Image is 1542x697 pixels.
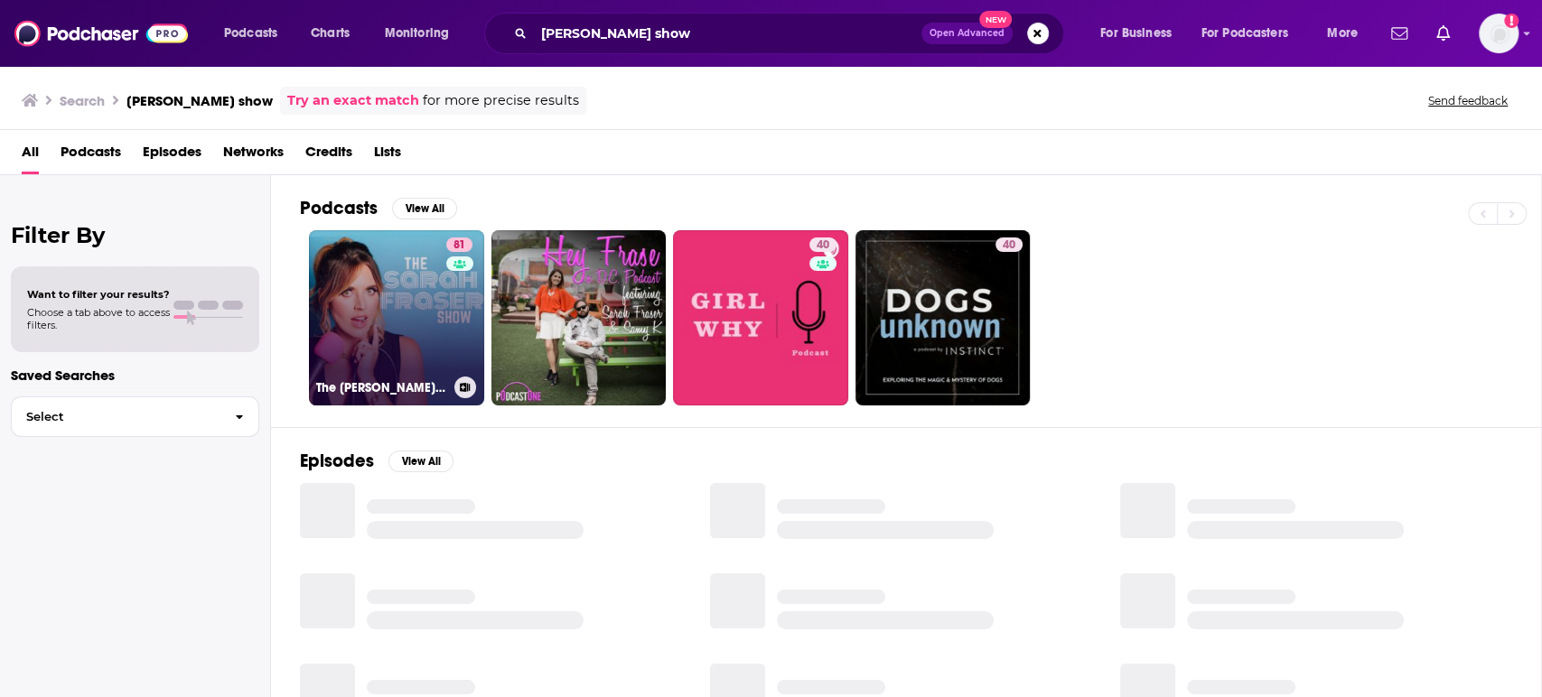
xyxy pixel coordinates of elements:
[392,198,457,219] button: View All
[372,19,472,48] button: open menu
[299,19,360,48] a: Charts
[1504,14,1519,28] svg: Add a profile image
[126,92,273,109] h3: [PERSON_NAME] show
[300,197,457,219] a: PodcastsView All
[11,222,259,248] h2: Filter By
[446,237,472,252] a: 81
[501,13,1081,54] div: Search podcasts, credits, & more...
[27,306,170,331] span: Choose a tab above to access filters.
[1327,21,1358,46] span: More
[1479,14,1519,53] button: Show profile menu
[374,137,401,174] a: Lists
[388,451,453,472] button: View All
[309,230,484,405] a: 81The [PERSON_NAME] Show
[311,21,350,46] span: Charts
[673,230,848,405] a: 40
[809,237,836,252] a: 40
[1384,18,1415,49] a: Show notifications dropdown
[817,237,829,255] span: 40
[287,90,419,111] a: Try an exact match
[423,90,579,111] span: for more precise results
[300,197,378,219] h2: Podcasts
[1003,237,1015,255] span: 40
[1190,19,1314,48] button: open menu
[14,16,188,51] img: Podchaser - Follow, Share and Rate Podcasts
[223,137,284,174] a: Networks
[224,21,277,46] span: Podcasts
[1429,18,1457,49] a: Show notifications dropdown
[1314,19,1380,48] button: open menu
[143,137,201,174] a: Episodes
[305,137,352,174] a: Credits
[1423,93,1513,108] button: Send feedback
[12,411,220,423] span: Select
[60,92,105,109] h3: Search
[1100,21,1172,46] span: For Business
[855,230,1031,405] a: 40
[316,380,447,395] h3: The [PERSON_NAME] Show
[27,288,170,301] span: Want to filter your results?
[385,21,449,46] span: Monitoring
[11,396,259,437] button: Select
[11,367,259,384] p: Saved Searches
[1088,19,1194,48] button: open menu
[1479,14,1519,53] img: User Profile
[1479,14,1519,53] span: Logged in as hmill
[453,237,465,255] span: 81
[61,137,121,174] a: Podcasts
[534,19,921,48] input: Search podcasts, credits, & more...
[300,450,374,472] h2: Episodes
[995,237,1023,252] a: 40
[22,137,39,174] a: All
[1201,21,1288,46] span: For Podcasters
[300,450,453,472] a: EpisodesView All
[921,23,1013,44] button: Open AdvancedNew
[211,19,301,48] button: open menu
[930,29,1005,38] span: Open Advanced
[979,11,1012,28] span: New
